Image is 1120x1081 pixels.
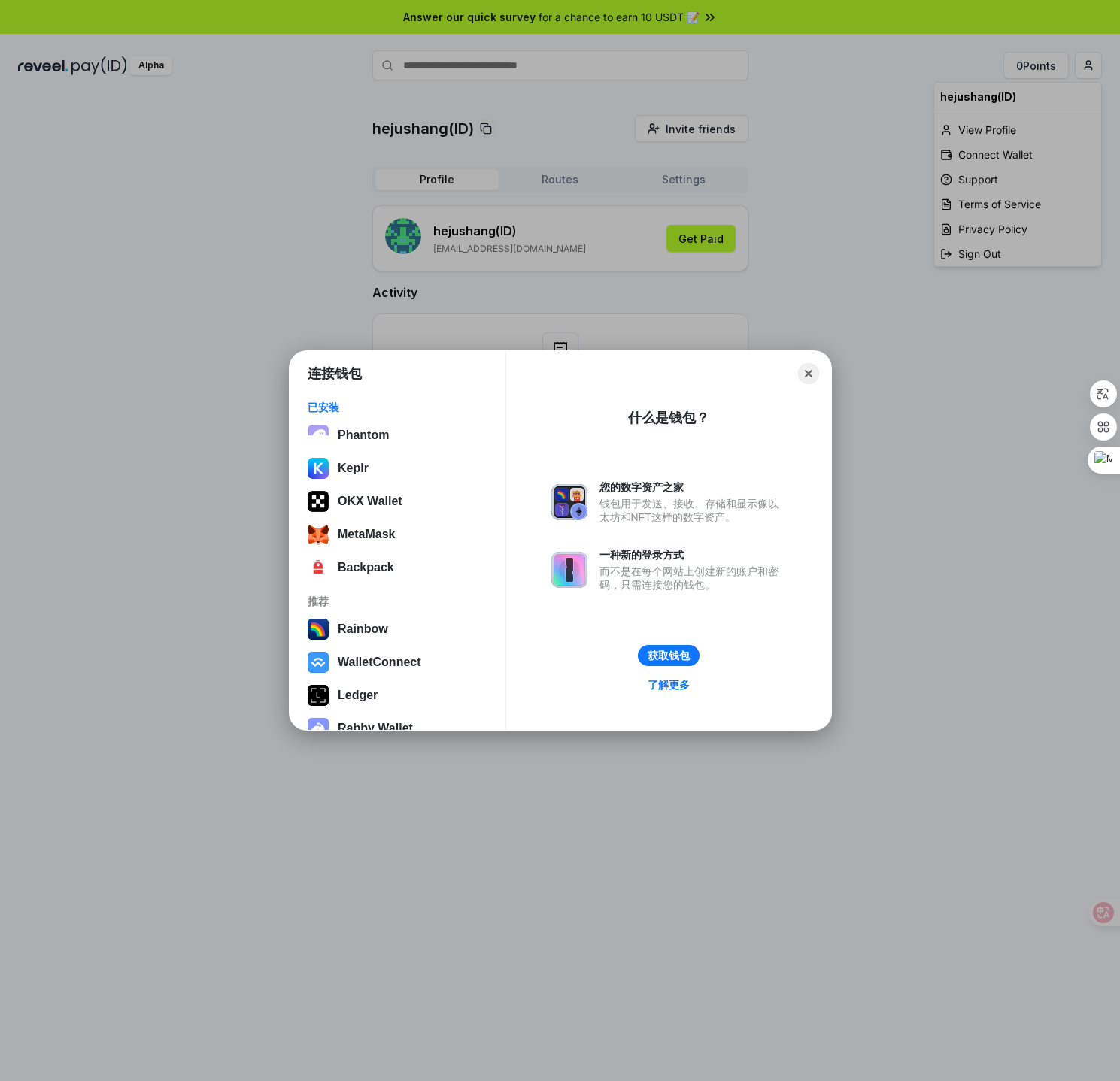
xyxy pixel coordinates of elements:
[303,553,492,583] button: Backpack
[338,722,413,735] div: Rabby Wallet
[551,484,587,520] img: svg+xml,%3Csvg%20xmlns%3D%22http%3A%2F%2Fwww.w3.org%2F2000%2Fsvg%22%20fill%3D%22none%22%20viewBox...
[308,557,329,578] img: 4BxBxKvl5W07cAAAAASUVORK5CYII=
[303,614,492,644] button: Rainbow
[338,495,402,508] div: OKX Wallet
[599,548,786,562] div: 一种新的登录方式
[628,409,709,427] div: 什么是钱包？
[639,675,699,695] a: 了解更多
[308,524,329,545] img: svg+xml;base64,PHN2ZyB3aWR0aD0iMzUiIGhlaWdodD0iMzQiIHZpZXdCb3g9IjAgMCAzNSAzNCIgZmlsbD0ibm9uZSIgeG...
[303,647,492,677] button: WalletConnect
[308,619,329,640] img: svg+xml,%3Csvg%20width%3D%22120%22%20height%3D%22120%22%20viewBox%3D%220%200%20120%20120%22%20fil...
[338,622,388,636] div: Rainbow
[338,428,389,442] div: Phantom
[648,678,690,692] div: 了解更多
[303,680,492,710] button: Ledger
[308,458,329,479] img: ByMCUfJCc2WaAAAAAElFTkSuQmCC
[338,561,394,574] div: Backpack
[599,565,786,592] div: 而不是在每个网站上创建新的账户和密码，只需连接您的钱包。
[308,685,329,706] img: svg+xml,%3Csvg%20xmlns%3D%22http%3A%2F%2Fwww.w3.org%2F2000%2Fsvg%22%20width%3D%2228%22%20height%3...
[303,713,492,743] button: Rabby Wallet
[303,420,492,450] button: Phantom
[308,425,329,446] img: epq2vO3P5aLWl15yRS7Q49p1fHTx2Sgh99jU3kfXv7cnPATIVQHAx5oQs66JWv3SWEjHOsb3kKgmE5WNBxBId7C8gm8wEgOvz...
[338,656,421,669] div: WalletConnect
[648,649,690,662] div: 获取钱包
[308,652,329,673] img: svg+xml,%3Csvg%20width%3D%2228%22%20height%3D%2228%22%20viewBox%3D%220%200%2028%2028%22%20fill%3D...
[308,595,487,608] div: 推荐
[303,519,492,550] button: MetaMask
[308,365,362,383] h1: 连接钱包
[303,486,492,516] button: OKX Wallet
[308,718,329,739] img: svg+xml,%3Csvg%20xmlns%3D%22http%3A%2F%2Fwww.w3.org%2F2000%2Fsvg%22%20fill%3D%22none%22%20viewBox...
[798,363,819,384] button: Close
[638,645,700,666] button: 获取钱包
[303,453,492,483] button: Keplr
[308,401,487,414] div: 已安装
[551,552,587,588] img: svg+xml,%3Csvg%20xmlns%3D%22http%3A%2F%2Fwww.w3.org%2F2000%2Fsvg%22%20fill%3D%22none%22%20viewBox...
[599,480,786,494] div: 您的数字资产之家
[338,689,378,702] div: Ledger
[599,497,786,524] div: 钱包用于发送、接收、存储和显示像以太坊和NFT这样的数字资产。
[308,491,329,512] img: 5VZ71FV6L7PA3gg3tXrdQ+DgLhC+75Wq3no69P3MC0NFQpx2lL04Ql9gHK1bRDjsSBIvScBnDTk1WrlGIZBorIDEYJj+rhdgn...
[338,528,395,541] div: MetaMask
[338,462,369,475] div: Keplr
